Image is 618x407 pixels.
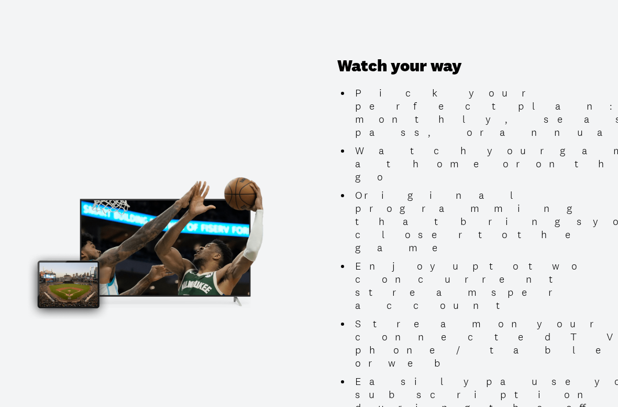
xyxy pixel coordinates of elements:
[25,170,289,318] img: Promotional Image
